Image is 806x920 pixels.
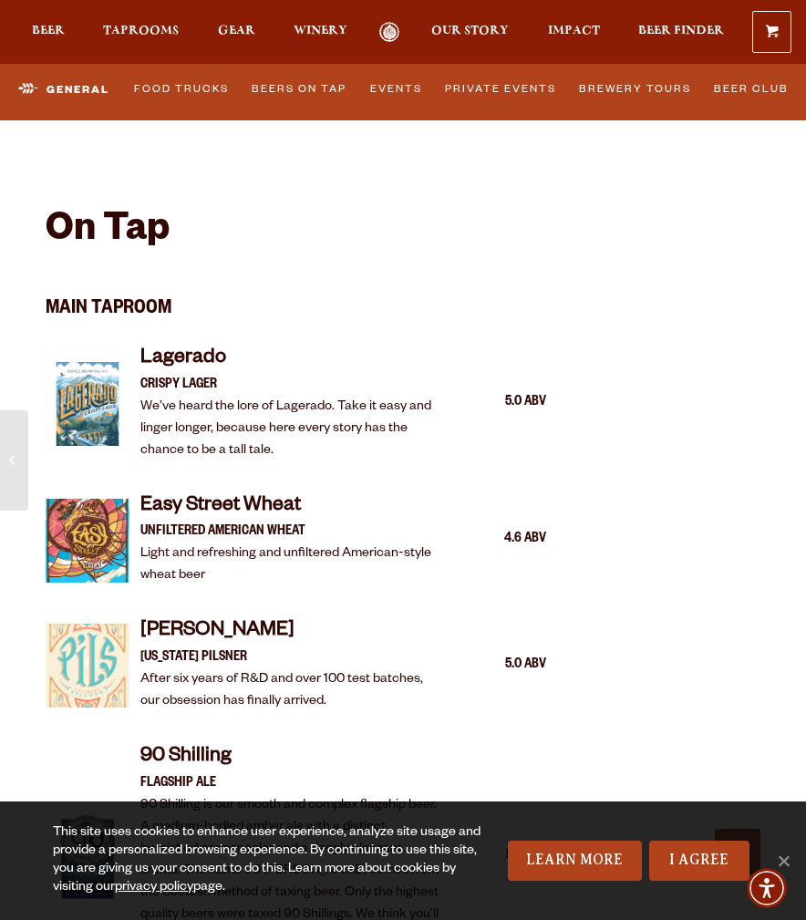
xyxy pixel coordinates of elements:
p: FLAGSHIP ALE [140,773,444,795]
h4: 90 Shilling [140,744,444,773]
h2: On Tap [46,211,170,254]
a: Our Story [431,22,509,43]
a: Brewery Tours [573,71,697,109]
a: Learn More [508,841,642,881]
a: Impact [548,22,600,43]
span: Beer Finder [638,24,724,38]
p: Light and refreshing and unfiltered American-style wheat beer [140,543,444,587]
a: Taprooms [103,22,179,43]
a: Food Trucks [129,71,235,109]
span: Taprooms [103,24,179,38]
span: Winery [294,24,347,38]
p: [US_STATE] PILSNER [140,647,444,669]
p: We’ve heard the lore of Lagerado. Take it easy and linger longer, because here every story has th... [140,397,444,462]
a: General [11,68,117,111]
p: After six years of R&D and over 100 test batches, our obsession has finally arrived. [140,669,444,713]
div: 5.0 ABV [455,391,546,415]
a: Beer Finder [638,22,724,43]
span: Gear [218,24,255,38]
a: Odell Home [367,22,412,43]
div: 4.6 ABV [455,528,546,552]
img: Item Thumbnail [46,362,129,446]
div: This site uses cookies to enhance user experience, analyze site usage and provide a personalized ... [53,824,481,897]
a: Private Events [439,71,562,109]
a: privacy policy [115,881,193,895]
a: Beer Club [708,71,795,109]
img: Item Thumbnail [46,499,129,583]
h3: Main Taproom [46,274,546,326]
a: Winery [294,22,347,43]
a: Events [364,71,428,109]
span: Our Story [431,24,509,38]
span: No [774,852,792,870]
a: Beers on Tap [246,71,353,109]
img: Item Thumbnail [46,624,129,708]
a: Gear [218,22,255,43]
div: 5.0 ABV [455,654,546,677]
p: UNFILTERED AMERICAN WHEAT [140,522,444,543]
div: Accessibility Menu [747,868,787,908]
h4: Easy Street Wheat [140,493,444,522]
a: I Agree [649,841,749,881]
h4: Lagerado [140,346,444,375]
span: Beer [32,24,65,38]
h4: [PERSON_NAME] [140,618,444,647]
a: Beer [32,22,65,43]
span: Impact [548,24,600,38]
p: CRISPY LAGER [140,375,444,397]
